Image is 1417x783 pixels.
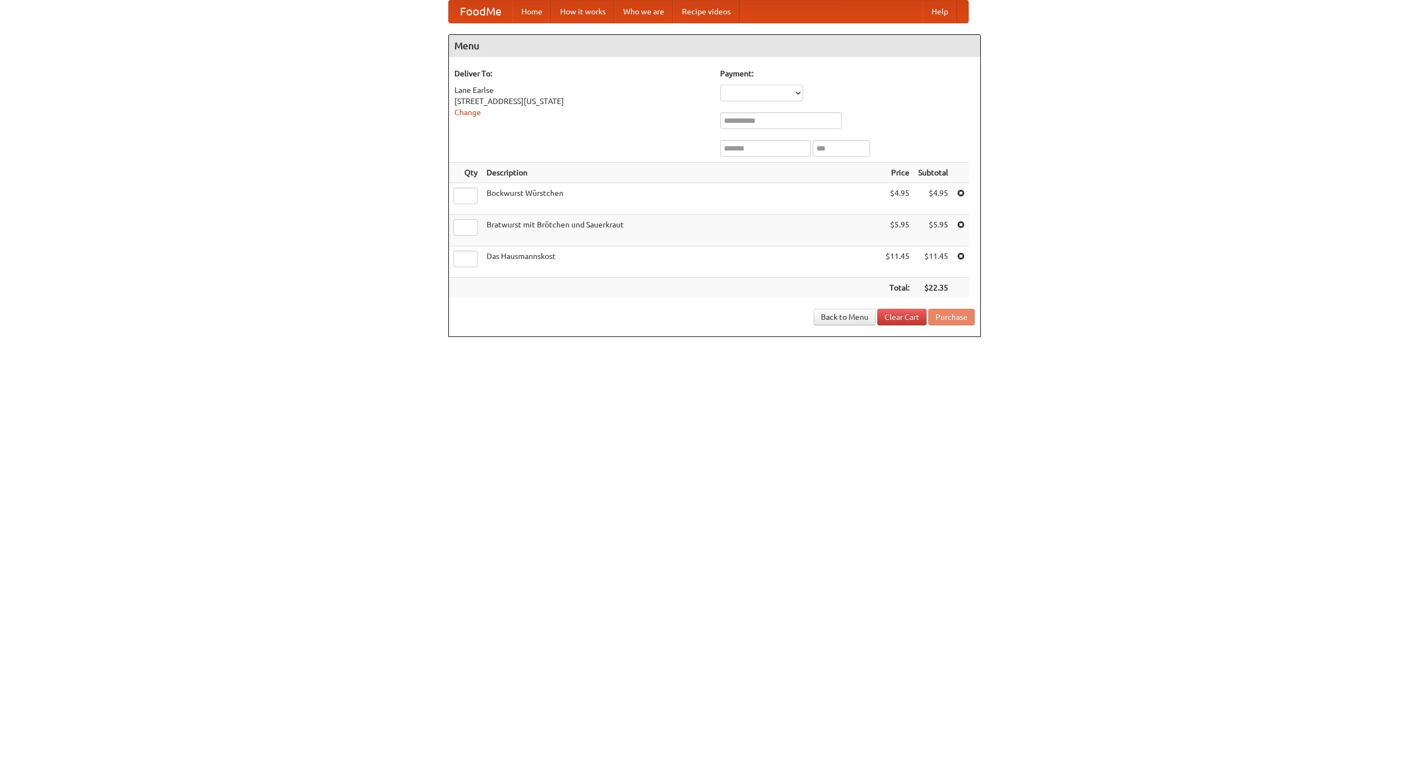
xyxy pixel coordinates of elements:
[914,183,953,215] td: $4.95
[454,68,709,79] h5: Deliver To:
[720,68,975,79] h5: Payment:
[614,1,673,23] a: Who we are
[877,309,927,325] a: Clear Cart
[914,215,953,246] td: $5.95
[454,96,709,107] div: [STREET_ADDRESS][US_STATE]
[482,163,881,183] th: Description
[914,278,953,298] th: $22.35
[454,108,481,117] a: Change
[513,1,551,23] a: Home
[881,246,914,278] td: $11.45
[449,163,482,183] th: Qty
[881,278,914,298] th: Total:
[482,183,881,215] td: Bockwurst Würstchen
[814,309,876,325] a: Back to Menu
[482,215,881,246] td: Bratwurst mit Brötchen und Sauerkraut
[923,1,957,23] a: Help
[673,1,739,23] a: Recipe videos
[454,85,709,96] div: Lane Earlse
[551,1,614,23] a: How it works
[914,163,953,183] th: Subtotal
[449,35,980,57] h4: Menu
[928,309,975,325] button: Purchase
[449,1,513,23] a: FoodMe
[881,183,914,215] td: $4.95
[482,246,881,278] td: Das Hausmannskost
[881,163,914,183] th: Price
[914,246,953,278] td: $11.45
[881,215,914,246] td: $5.95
